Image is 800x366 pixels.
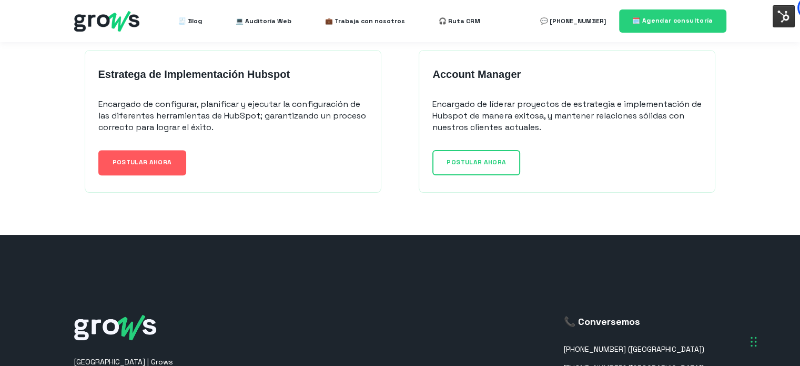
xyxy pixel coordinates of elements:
img: Interruptor del menú de herramientas de HubSpot [773,5,795,27]
h3: 📞 Conversemos [564,315,704,328]
p: Encargado de configurar, planificar y ejecutar la configuración de las diferentes herramientas de... [98,98,368,133]
strong: Estratega de Implementación Hubspot [98,68,290,80]
a: 💻 Auditoría Web [236,11,291,32]
strong: Account Manager [432,68,521,80]
p: Encargado de líderar proyectos de estrategia e implementación de Hubspot de manera exitosa, y man... [432,98,702,133]
div: Widget de chat [611,232,800,366]
span: POSTULAR AHORA [113,158,172,166]
a: 💼 Trabaja con nosotros [325,11,405,32]
div: Arrastrar [751,326,757,358]
img: grows-white_1 [74,315,156,340]
a: POSTULAR AHORA [98,150,186,175]
a: 🎧 Ruta CRM [439,11,480,32]
a: 🗓️ Agendar consultoría [619,9,726,32]
a: [PHONE_NUMBER] ([GEOGRAPHIC_DATA]) [564,345,704,354]
iframe: Chat Widget [611,232,800,366]
span: 🗓️ Agendar consultoría [632,16,713,25]
img: grows - hubspot [74,11,139,32]
a: 🧾 Blog [178,11,202,32]
span: POSTULAR AHORA [447,158,506,166]
a: 💬 [PHONE_NUMBER] [540,11,606,32]
a: POSTULAR AHORA [432,150,520,175]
